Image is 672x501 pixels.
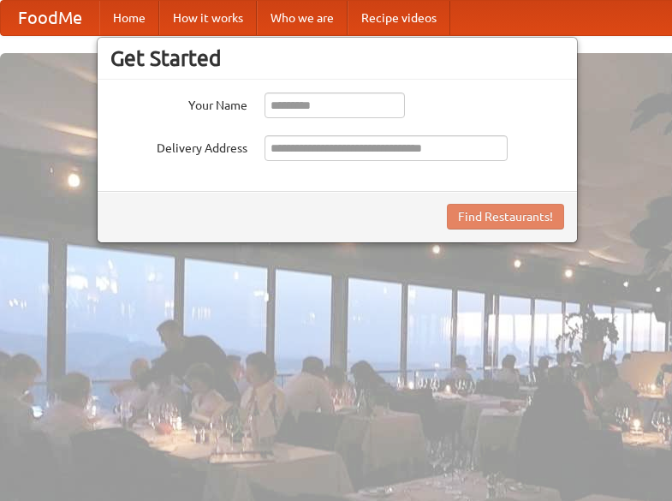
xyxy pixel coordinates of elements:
[110,45,564,71] h3: Get Started
[1,1,99,35] a: FoodMe
[257,1,348,35] a: Who we are
[110,92,247,114] label: Your Name
[159,1,257,35] a: How it works
[447,204,564,230] button: Find Restaurants!
[99,1,159,35] a: Home
[348,1,450,35] a: Recipe videos
[110,135,247,157] label: Delivery Address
